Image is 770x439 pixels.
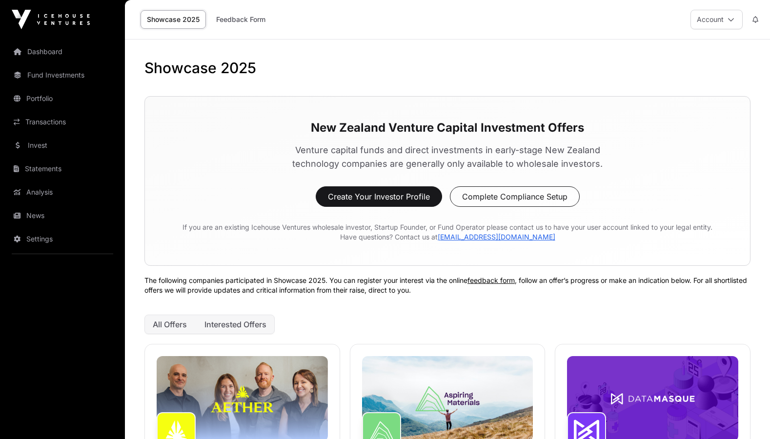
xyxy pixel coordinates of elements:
[141,10,206,29] a: Showcase 2025
[204,319,266,329] span: Interested Offers
[12,10,90,29] img: Icehouse Ventures Logo
[316,186,442,207] button: Create Your Investor Profile
[144,276,750,295] p: The following companies participated in Showcase 2025. You can register your interest via the onl...
[8,41,117,62] a: Dashboard
[467,276,515,284] a: feedback form
[144,59,750,77] h1: Showcase 2025
[8,111,117,133] a: Transactions
[153,319,187,329] span: All Offers
[450,186,580,207] button: Complete Compliance Setup
[8,205,117,226] a: News
[438,233,555,241] a: [EMAIL_ADDRESS][DOMAIN_NAME]
[168,120,727,136] h3: New Zealand Venture Capital Investment Offers
[8,181,117,203] a: Analysis
[168,222,727,242] p: If you are an existing Icehouse Ventures wholesale investor, Startup Founder, or Fund Operator pl...
[8,158,117,180] a: Statements
[8,228,117,250] a: Settings
[690,10,743,29] button: Account
[196,315,275,334] button: Interested Offers
[721,392,770,439] iframe: Chat Widget
[8,64,117,86] a: Fund Investments
[8,135,117,156] a: Invest
[284,143,611,171] p: Venture capital funds and direct investments in early-stage New Zealand technology companies are ...
[210,10,272,29] a: Feedback Form
[144,315,195,334] button: All Offers
[8,88,117,109] a: Portfolio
